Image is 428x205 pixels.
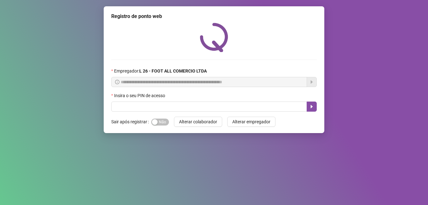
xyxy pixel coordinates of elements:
[115,80,119,84] span: info-circle
[179,118,217,125] span: Alterar colaborador
[111,13,317,20] div: Registro de ponto web
[111,117,151,127] label: Sair após registrar
[174,117,222,127] button: Alterar colaborador
[309,104,314,109] span: caret-right
[232,118,270,125] span: Alterar empregador
[139,68,207,73] strong: L 26 - FOOT ALL COMERCIO LTDA
[200,23,228,52] img: QRPoint
[227,117,275,127] button: Alterar empregador
[111,92,169,99] label: Insira o seu PIN de acesso
[114,67,207,74] span: Empregador :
